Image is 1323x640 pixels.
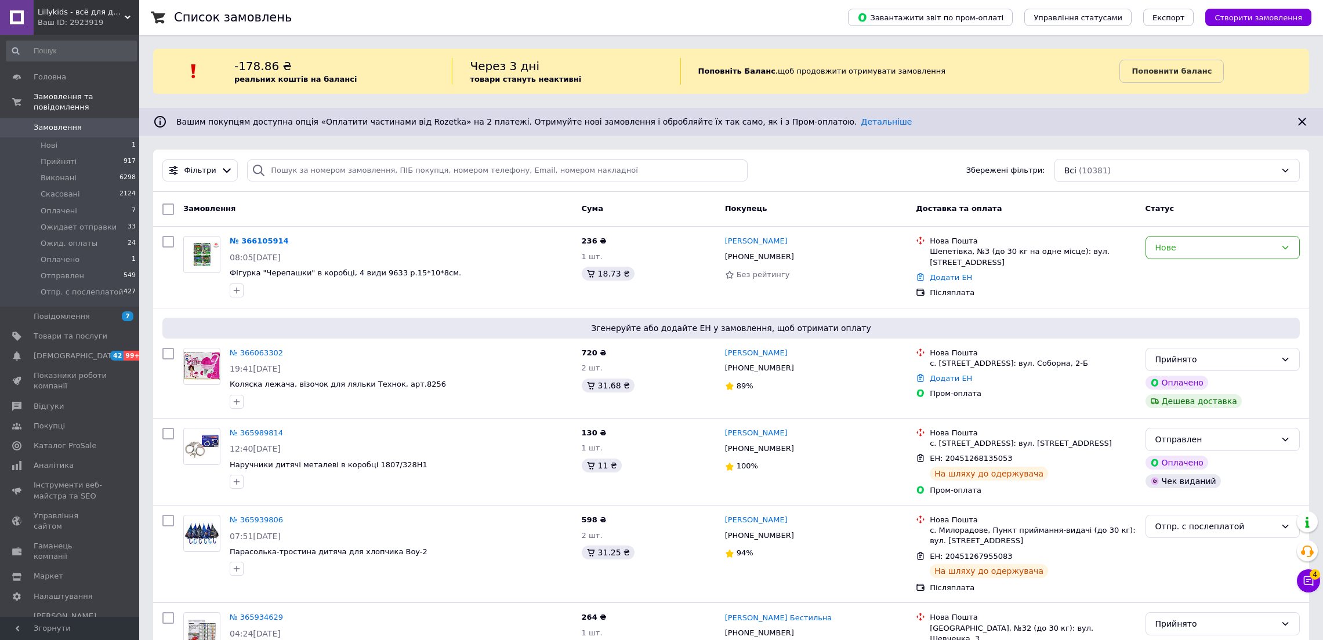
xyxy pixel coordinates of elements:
span: Нові [41,140,57,151]
div: 31.25 ₴ [582,546,635,559]
div: Оплачено [1146,376,1208,390]
div: Пром-оплата [930,485,1136,496]
span: 1 [132,254,136,265]
div: 18.73 ₴ [582,267,635,281]
span: Створити замовлення [1215,13,1302,22]
img: Фото товару [184,352,220,380]
span: Всі [1064,165,1076,176]
button: Експорт [1143,9,1194,26]
span: Доставка та оплата [916,204,1002,213]
span: Гаманець компанії [34,541,107,562]
span: 549 [124,271,136,281]
span: Статус [1146,204,1175,213]
span: 264 ₴ [582,613,607,621]
div: Нова Пошта [930,515,1136,525]
div: Чек виданий [1146,474,1221,488]
div: Пром-оплата [930,388,1136,399]
div: Післяплата [930,288,1136,298]
a: [PERSON_NAME] [725,428,788,439]
a: № 365989814 [230,428,283,437]
div: Прийнято [1155,617,1276,630]
b: реальних коштів на балансі [234,75,357,83]
a: Фото товару [183,348,220,385]
span: Наручники дитячі металеві в коробці 1807/328H1 [230,460,427,469]
span: 130 ₴ [582,428,607,437]
div: Отправлен [1155,433,1276,446]
span: Відгуки [34,401,64,412]
span: 24 [128,238,136,249]
b: Поповніть Баланс [698,67,775,75]
span: Замовлення та повідомлення [34,92,139,112]
span: Коляска лежача, візочок для ляльки Технок, арт.8256 [230,380,446,388]
span: 2 шт. [582,531,603,540]
span: Вашим покупцям доступна опція «Оплатити частинами від Rozetka» на 2 платежі. Отримуйте нові замов... [176,117,912,126]
span: 236 ₴ [582,237,607,245]
a: Парасолька-тростина дитяча для хлопчика Boy-2 [230,547,427,556]
a: № 365939806 [230,515,283,524]
span: 33 [128,222,136,232]
span: Скасовані [41,189,80,199]
div: На шляху до одержувача [930,564,1048,578]
div: Нова Пошта [930,236,1136,246]
span: 427 [124,287,136,297]
span: 1 [132,140,136,151]
span: Через 3 дні [470,59,539,73]
span: Головна [34,72,66,82]
span: 19:41[DATE] [230,364,281,373]
a: Фото товару [183,236,220,273]
input: Пошук [6,41,137,61]
a: Додати ЕН [930,374,972,383]
span: 2 шт. [582,363,603,372]
a: [PERSON_NAME] [725,236,788,247]
span: [DEMOGRAPHIC_DATA] [34,351,119,361]
h1: Список замовлень [174,10,292,24]
a: [PERSON_NAME] Бестильна [725,613,832,624]
span: 720 ₴ [582,348,607,357]
div: 31.68 ₴ [582,379,635,392]
span: Експорт [1152,13,1185,22]
span: Виконані [41,173,77,183]
a: № 366063302 [230,348,283,357]
span: Аналітика [34,460,74,471]
span: Оплачені [41,206,77,216]
a: № 365934629 [230,613,283,621]
span: [PHONE_NUMBER] [725,628,794,637]
span: Замовлення [183,204,235,213]
a: Створити замовлення [1194,13,1311,21]
span: ЕН: 20451267955083 [930,552,1012,561]
b: Поповнити баланс [1132,67,1212,75]
div: 11 ₴ [582,459,622,472]
span: 4 [1310,569,1320,580]
div: Нове [1155,241,1276,254]
div: с. [STREET_ADDRESS]: вул. [STREET_ADDRESS] [930,438,1136,449]
span: Покупець [725,204,767,213]
span: Показники роботи компанії [34,370,107,391]
span: 7 [132,206,136,216]
span: 04:24[DATE] [230,629,281,638]
span: Замовлення [34,122,82,133]
div: с. [STREET_ADDRESS]: вул. Соборна, 2-Б [930,358,1136,369]
span: 94% [737,548,753,557]
span: 89% [737,381,753,390]
a: Детальніше [861,117,912,126]
img: Фото товару [184,434,220,459]
div: Дешева доставка [1146,394,1242,408]
span: Інструменти веб-майстра та SEO [34,480,107,501]
span: Lillykids - всё для детей [38,7,125,17]
a: Поповнити баланс [1119,60,1224,83]
span: [PHONE_NUMBER] [725,363,794,372]
span: Ожидает отправки [41,222,117,232]
span: Оплачено [41,254,79,265]
span: 12:40[DATE] [230,444,281,453]
span: [PHONE_NUMBER] [725,444,794,453]
img: Фото товару [184,242,220,267]
div: Нова Пошта [930,428,1136,438]
a: Фігурка "Черепашки" в коробці, 4 види 9633 р.15*10*8см. [230,268,461,277]
span: Cума [582,204,603,213]
span: 1 шт. [582,628,603,637]
a: [PERSON_NAME] [725,348,788,359]
img: :exclamation: [185,63,202,80]
span: Отправлен [41,271,84,281]
span: 598 ₴ [582,515,607,524]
